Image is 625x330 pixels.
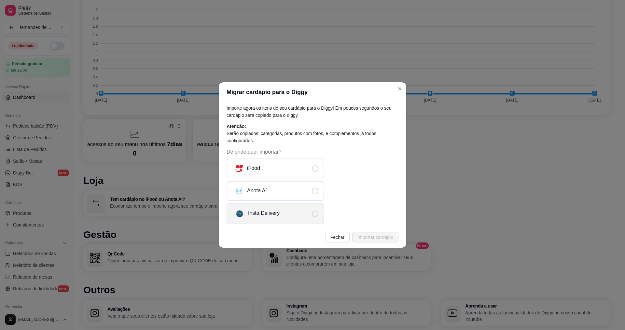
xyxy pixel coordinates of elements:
div: iFood [235,164,260,172]
div: Anota Aí [235,187,267,195]
span: Atencão: [227,124,246,129]
img: anota_ai_logo [235,187,243,195]
div: Insta Delivery [235,209,280,218]
span: De onde quer importar? [227,148,398,156]
button: Importar cardápio [352,232,398,242]
article: Serão copiados: categorias, produtos com fotos, e complementos já todos configurados. [227,123,398,144]
img: ifood_logo [235,164,243,172]
span: Fechar [330,234,345,241]
button: Fechar [325,232,350,242]
div: De onde quer importar? [227,148,398,224]
button: Close [395,84,405,94]
article: Importe agora os itens do seu cardápio para o Diggy! Em poucos segundos o seu cardápio será copia... [227,104,398,119]
img: insta_delivery_logo [235,209,244,218]
header: Migrar cardápio para o Diggy [219,82,406,102]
